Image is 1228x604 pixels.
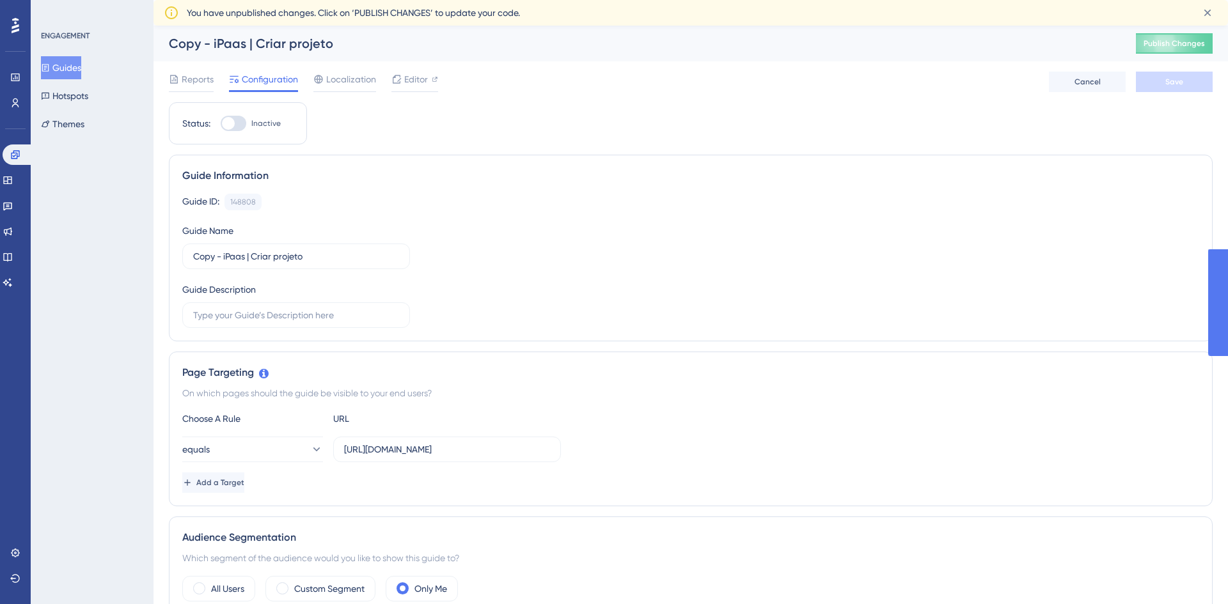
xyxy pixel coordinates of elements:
[182,442,210,457] span: equals
[242,72,298,87] span: Configuration
[182,530,1199,545] div: Audience Segmentation
[182,194,219,210] div: Guide ID:
[182,472,244,493] button: Add a Target
[182,411,323,426] div: Choose A Rule
[182,168,1199,183] div: Guide Information
[182,385,1199,401] div: On which pages should the guide be visible to your end users?
[404,72,428,87] span: Editor
[182,116,210,131] div: Status:
[41,56,81,79] button: Guides
[251,118,281,128] span: Inactive
[41,112,84,136] button: Themes
[182,72,214,87] span: Reports
[326,72,376,87] span: Localization
[1165,77,1183,87] span: Save
[1136,72,1213,92] button: Save
[333,411,474,426] div: URL
[294,581,365,596] label: Custom Segment
[182,282,256,297] div: Guide Description
[169,35,1104,52] div: Copy - iPaas | Criar projeto
[344,442,550,456] input: yourwebsite.com/path
[1174,554,1213,592] iframe: UserGuiding AI Assistant Launcher
[182,223,233,238] div: Guide Name
[230,197,256,207] div: 148808
[414,581,447,596] label: Only Me
[196,477,244,488] span: Add a Target
[211,581,244,596] label: All Users
[193,308,399,322] input: Type your Guide’s Description here
[182,437,323,462] button: equals
[1144,38,1205,49] span: Publish Changes
[1074,77,1101,87] span: Cancel
[182,550,1199,566] div: Which segment of the audience would you like to show this guide to?
[182,365,1199,380] div: Page Targeting
[193,249,399,263] input: Type your Guide’s Name here
[187,5,520,20] span: You have unpublished changes. Click on ‘PUBLISH CHANGES’ to update your code.
[41,84,88,107] button: Hotspots
[1136,33,1213,54] button: Publish Changes
[41,31,90,41] div: ENGAGEMENT
[1049,72,1126,92] button: Cancel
